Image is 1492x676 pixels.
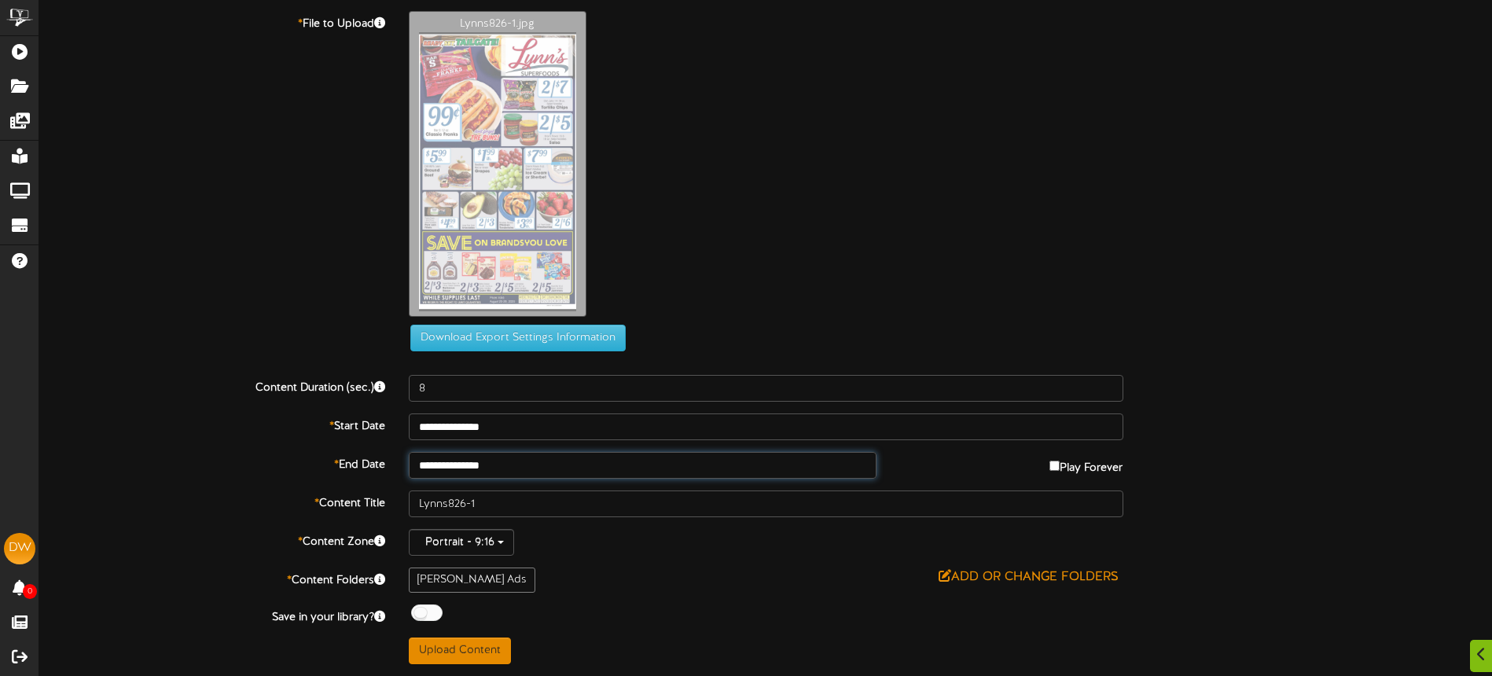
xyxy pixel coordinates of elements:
button: Upload Content [409,637,511,664]
div: [PERSON_NAME] Ads [409,568,535,593]
button: Add or Change Folders [934,568,1123,587]
label: Content Duration (sec.) [28,375,397,396]
button: Portrait - 9:16 [409,529,514,556]
span: 0 [23,584,37,599]
input: Title of this Content [409,490,1123,517]
label: Content Zone [28,529,397,550]
div: DW [4,533,35,564]
label: Save in your library? [28,604,397,626]
button: Download Export Settings Information [410,325,626,351]
label: File to Upload [28,11,397,32]
a: Download Export Settings Information [402,332,626,344]
label: Start Date [28,413,397,435]
label: Content Folders [28,568,397,589]
label: End Date [28,452,397,473]
label: Play Forever [1049,452,1123,476]
label: Content Title [28,490,397,512]
input: Play Forever [1049,461,1060,471]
